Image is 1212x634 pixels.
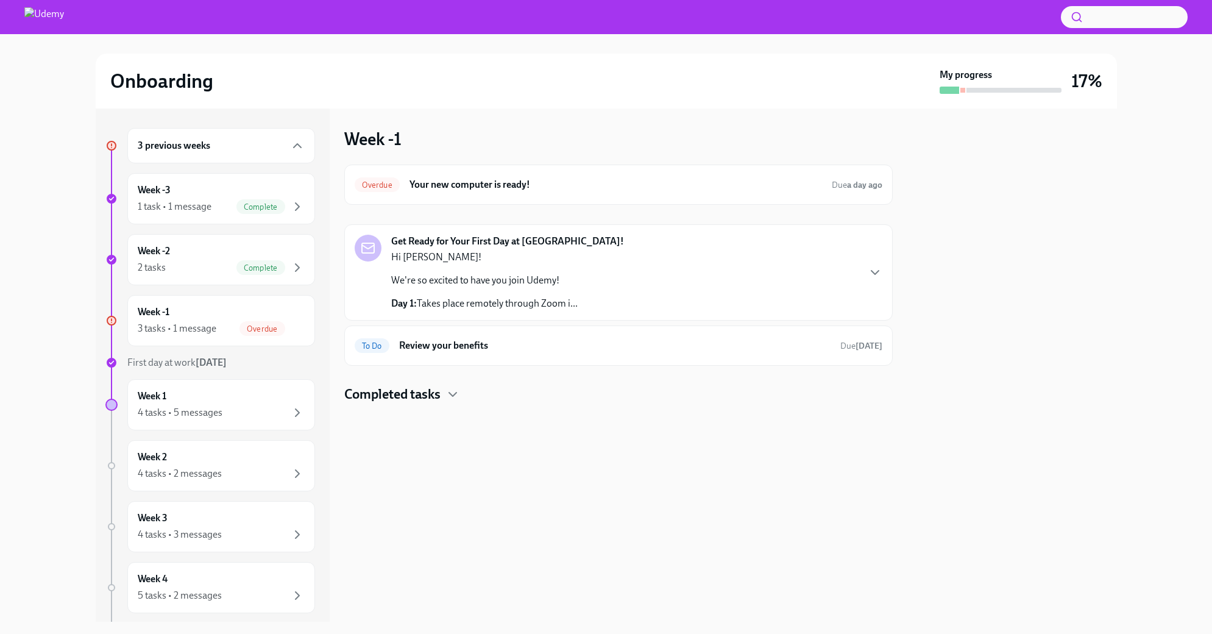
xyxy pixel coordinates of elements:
h6: Week 1 [138,390,166,403]
span: Overdue [239,324,285,333]
p: We're so excited to have you join Udemy! [391,274,578,287]
span: Complete [236,202,285,212]
h6: 3 previous weeks [138,139,210,152]
h6: Week -3 [138,183,171,197]
div: 3 previous weeks [127,128,315,163]
div: 4 tasks • 2 messages [138,467,222,480]
div: 4 tasks • 5 messages [138,406,222,419]
div: 4 tasks • 3 messages [138,528,222,541]
a: Week 34 tasks • 3 messages [105,501,315,552]
strong: a day ago [847,180,882,190]
a: Week -31 task • 1 messageComplete [105,173,315,224]
strong: Day 1: [391,297,417,309]
span: To Do [355,341,389,351]
a: Week -22 tasksComplete [105,234,315,285]
div: 5 tasks • 2 messages [138,589,222,602]
img: Udemy [24,7,64,27]
a: Week 24 tasks • 2 messages [105,440,315,491]
div: 2 tasks [138,261,166,274]
h6: Your new computer is ready! [409,178,822,191]
h4: Completed tasks [344,385,441,404]
a: Week 14 tasks • 5 messages [105,379,315,430]
span: Complete [236,263,285,272]
h3: Week -1 [344,128,402,150]
span: First day at work [127,357,227,368]
h6: Week 2 [138,451,167,464]
a: Week -13 tasks • 1 messageOverdue [105,295,315,346]
p: Hi [PERSON_NAME]! [391,251,578,264]
a: Week 45 tasks • 2 messages [105,562,315,613]
h6: Week 4 [138,572,168,586]
a: To DoReview your benefitsDue[DATE] [355,336,882,355]
a: First day at work[DATE] [105,356,315,369]
span: Due [832,180,882,190]
h6: Week -2 [138,244,170,258]
span: Overdue [355,180,400,190]
h6: Week 3 [138,511,168,525]
a: OverdueYour new computer is ready!Duea day ago [355,175,882,194]
p: Takes place remotely through Zoom i... [391,297,578,310]
strong: [DATE] [196,357,227,368]
div: 3 tasks • 1 message [138,322,216,335]
h3: 17% [1071,70,1102,92]
div: 1 task • 1 message [138,200,211,213]
h6: Review your benefits [399,339,831,352]
strong: Get Ready for Your First Day at [GEOGRAPHIC_DATA]! [391,235,624,248]
h6: Week -1 [138,305,169,319]
span: September 6th, 2025 14:00 [832,179,882,191]
div: Completed tasks [344,385,893,404]
span: Due [840,341,882,351]
strong: [DATE] [856,341,882,351]
span: September 15th, 2025 11:00 [840,340,882,352]
h2: Onboarding [110,69,213,93]
strong: My progress [940,68,992,82]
